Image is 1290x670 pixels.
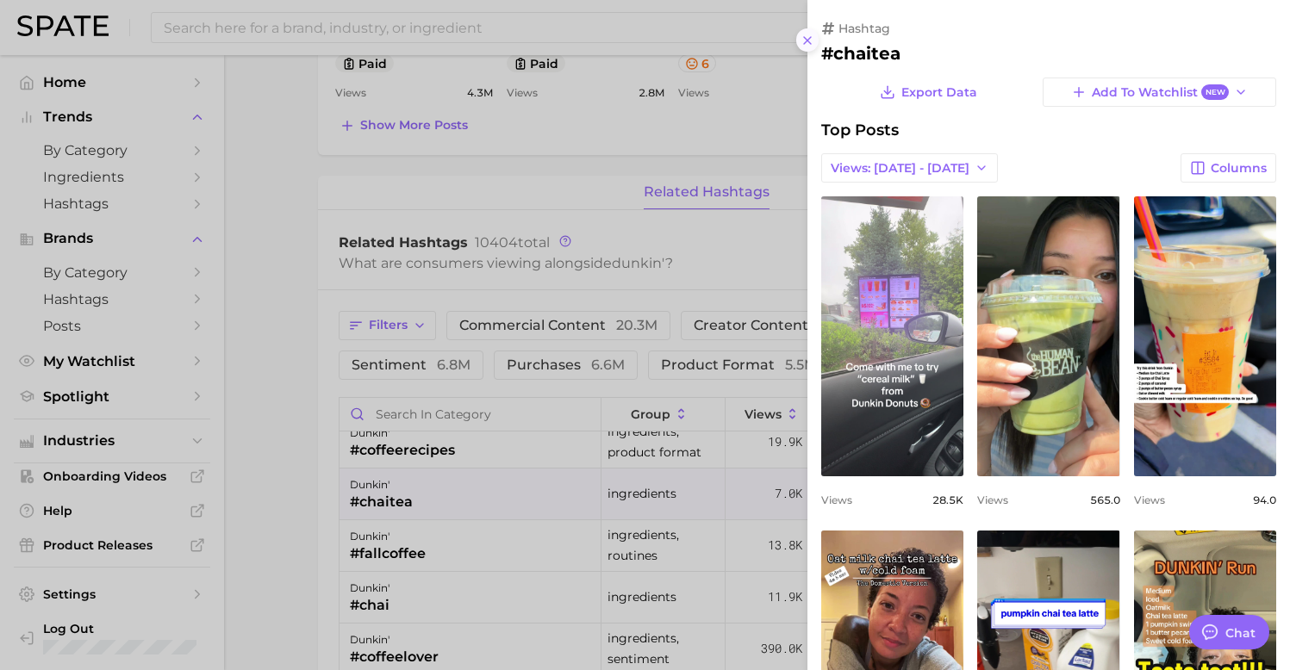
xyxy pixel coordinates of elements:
[831,161,969,176] span: Views: [DATE] - [DATE]
[821,121,899,140] span: Top Posts
[1043,78,1276,107] button: Add to WatchlistNew
[1092,84,1229,101] span: Add to Watchlist
[821,493,852,506] span: Views
[1181,153,1276,183] button: Columns
[1211,161,1267,176] span: Columns
[977,493,1008,506] span: Views
[1090,493,1120,506] span: 565.0
[838,21,890,36] span: hashtag
[1201,84,1229,101] span: New
[821,43,1276,64] h2: #chaitea
[1253,493,1276,506] span: 94.0
[901,85,977,100] span: Export Data
[932,493,963,506] span: 28.5k
[1134,493,1165,506] span: Views
[876,78,981,107] button: Export Data
[821,153,998,183] button: Views: [DATE] - [DATE]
